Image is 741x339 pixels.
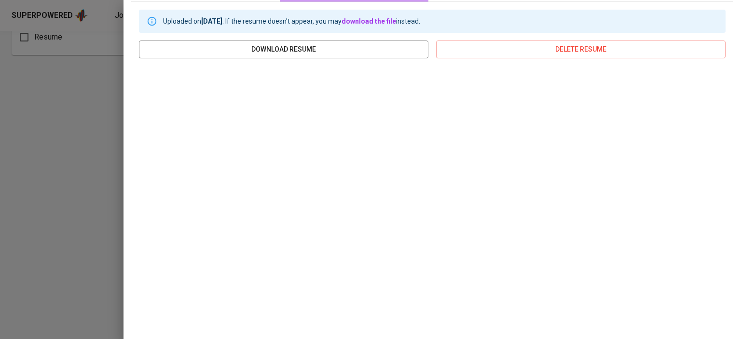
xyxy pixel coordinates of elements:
button: download resume [139,41,428,58]
button: delete resume [436,41,726,58]
b: [DATE] [201,17,222,25]
span: delete resume [444,43,718,55]
span: download resume [147,43,421,55]
a: download the file [342,17,396,25]
div: Uploaded on . If the resume doesn't appear, you may instead. [163,13,420,30]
